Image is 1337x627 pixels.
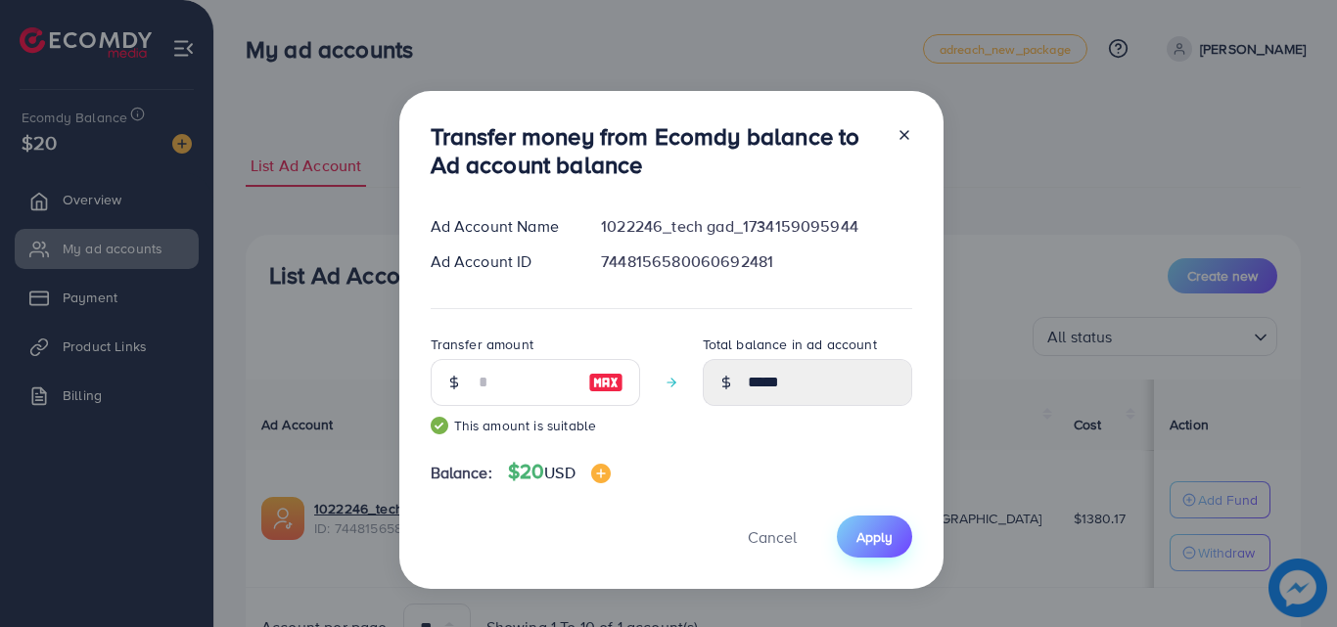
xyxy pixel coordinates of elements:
button: Apply [837,515,912,558]
small: This amount is suitable [431,416,640,435]
img: image [591,464,611,483]
label: Transfer amount [431,335,533,354]
span: Apply [856,527,893,547]
button: Cancel [723,515,821,558]
span: USD [544,462,575,483]
h3: Transfer money from Ecomdy balance to Ad account balance [431,122,881,179]
span: Cancel [748,526,797,548]
h4: $20 [508,460,611,484]
span: Balance: [431,462,492,484]
div: 1022246_tech gad_1734159095944 [585,215,927,238]
img: image [588,371,623,394]
div: 7448156580060692481 [585,250,927,273]
label: Total balance in ad account [703,335,877,354]
div: Ad Account ID [415,250,586,273]
img: guide [431,417,448,434]
div: Ad Account Name [415,215,586,238]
